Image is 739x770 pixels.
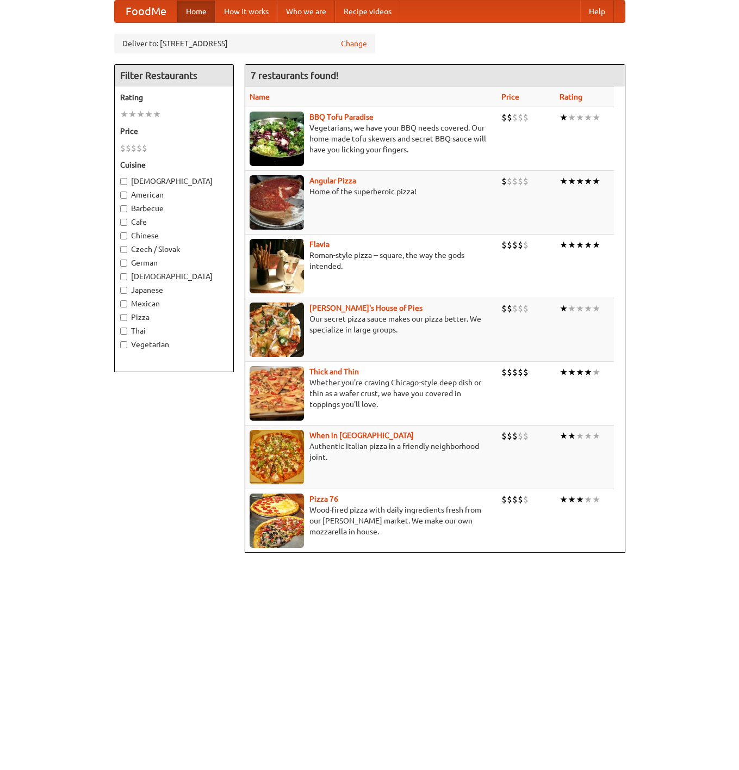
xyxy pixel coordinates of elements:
[584,112,592,124] li: ★
[250,377,493,410] p: Whether you're craving Chicago-style deep dish or thin as a wafer crust, we have you covered in t...
[120,325,228,336] label: Thai
[507,303,512,315] li: $
[523,112,529,124] li: $
[250,186,493,197] p: Home of the superheroic pizza!
[309,367,359,376] b: Thick and Thin
[592,430,600,442] li: ★
[501,366,507,378] li: $
[518,303,523,315] li: $
[518,112,523,124] li: $
[251,70,339,81] ng-pluralize: 7 restaurants found!
[568,303,576,315] li: ★
[584,303,592,315] li: ★
[120,205,127,212] input: Barbecue
[592,112,600,124] li: ★
[576,239,584,251] li: ★
[120,328,127,335] input: Thai
[568,175,576,187] li: ★
[560,494,568,506] li: ★
[309,113,374,121] b: BBQ Tofu Paradise
[568,494,576,506] li: ★
[518,494,523,506] li: $
[120,285,228,295] label: Japanese
[120,159,228,170] h5: Cuisine
[309,304,423,312] a: [PERSON_NAME]'s House of Pies
[250,441,493,463] p: Authentic Italian pizza in a friendly neighborhood joint.
[120,178,127,185] input: [DEMOGRAPHIC_DATA]
[250,93,270,101] a: Name
[518,175,523,187] li: $
[136,142,142,154] li: $
[507,494,512,506] li: $
[215,1,277,22] a: How it works
[120,257,228,268] label: German
[120,339,228,350] label: Vegetarian
[120,312,228,323] label: Pizza
[309,176,356,185] a: Angular Pizza
[250,175,304,230] img: angular.jpg
[512,239,518,251] li: $
[592,366,600,378] li: ★
[523,494,529,506] li: $
[584,239,592,251] li: ★
[512,494,518,506] li: $
[120,230,228,241] label: Chinese
[584,175,592,187] li: ★
[523,239,529,251] li: $
[142,142,147,154] li: $
[501,494,507,506] li: $
[523,430,529,442] li: $
[507,366,512,378] li: $
[250,239,304,293] img: flavia.jpg
[128,108,136,120] li: ★
[576,112,584,124] li: ★
[250,112,304,166] img: tofuparadise.jpg
[560,430,568,442] li: ★
[512,175,518,187] li: $
[120,260,127,267] input: German
[560,239,568,251] li: ★
[501,430,507,442] li: $
[501,303,507,315] li: $
[507,175,512,187] li: $
[120,142,126,154] li: $
[560,366,568,378] li: ★
[120,287,127,294] input: Japanese
[120,92,228,103] h5: Rating
[512,112,518,124] li: $
[114,34,375,53] div: Deliver to: [STREET_ADDRESS]
[523,175,529,187] li: $
[501,93,519,101] a: Price
[512,430,518,442] li: $
[120,246,127,253] input: Czech / Slovak
[501,239,507,251] li: $
[250,122,493,155] p: Vegetarians, we have your BBQ needs covered. Our home-made tofu skewers and secret BBQ sauce will...
[523,366,529,378] li: $
[120,341,127,348] input: Vegetarian
[568,366,576,378] li: ★
[250,504,493,537] p: Wood-fired pizza with daily ingredients fresh from our [PERSON_NAME] market. We make our own mozz...
[576,303,584,315] li: ★
[576,430,584,442] li: ★
[177,1,215,22] a: Home
[592,303,600,315] li: ★
[250,303,304,357] img: luigis.jpg
[120,300,127,307] input: Mexican
[120,273,127,280] input: [DEMOGRAPHIC_DATA]
[120,217,228,227] label: Cafe
[523,303,529,315] li: $
[560,93,582,101] a: Rating
[120,244,228,255] label: Czech / Slovak
[584,366,592,378] li: ★
[501,112,507,124] li: $
[250,430,304,484] img: wheninrome.jpg
[592,175,600,187] li: ★
[120,271,228,282] label: [DEMOGRAPHIC_DATA]
[309,240,330,249] b: Flavia
[568,112,576,124] li: ★
[250,494,304,548] img: pizza76.jpg
[507,112,512,124] li: $
[568,430,576,442] li: ★
[335,1,400,22] a: Recipe videos
[126,142,131,154] li: $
